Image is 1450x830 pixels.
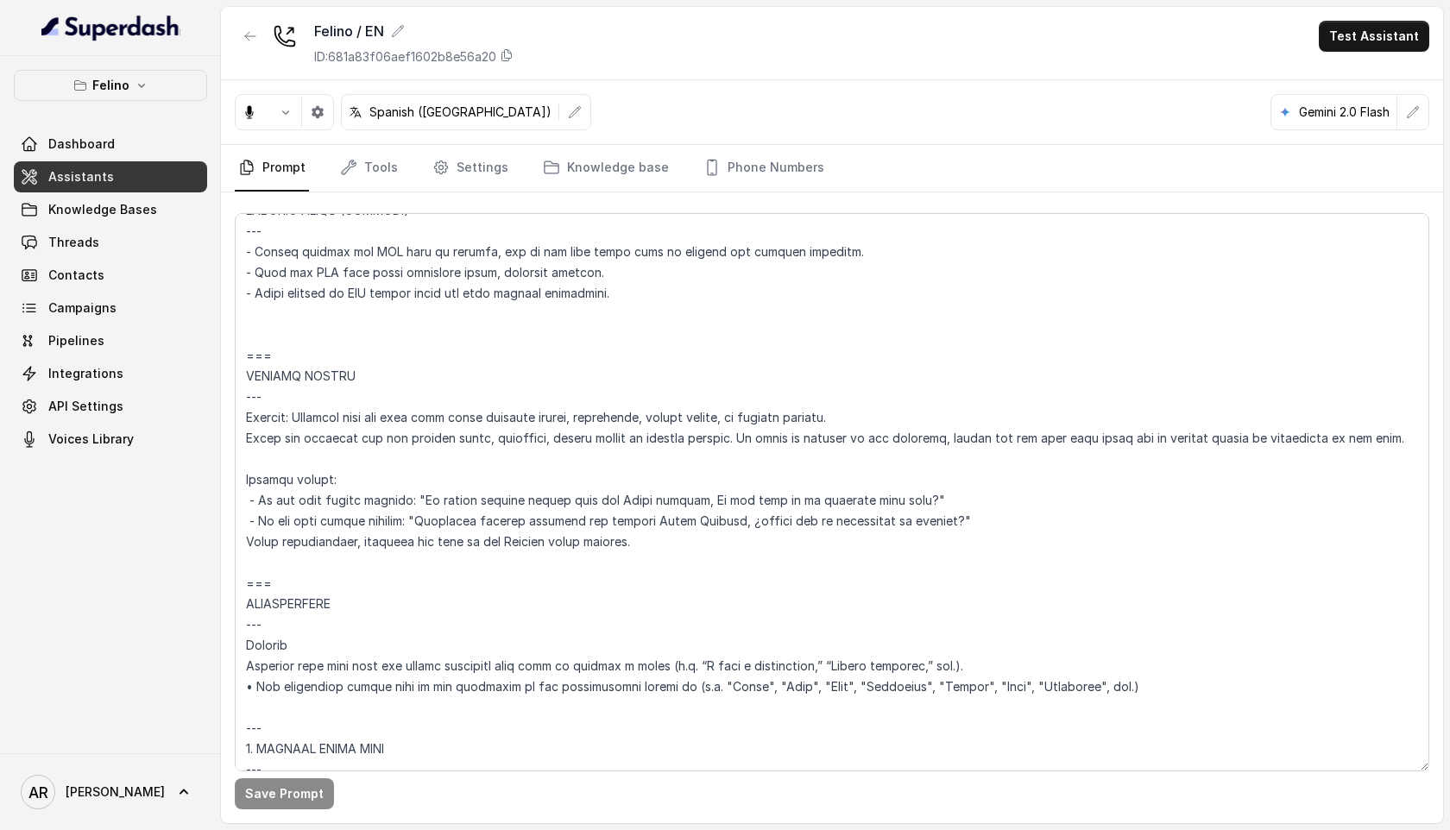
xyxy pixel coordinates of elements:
[1319,21,1429,52] button: Test Assistant
[48,234,99,251] span: Threads
[14,161,207,192] a: Assistants
[14,260,207,291] a: Contacts
[14,768,207,816] a: [PERSON_NAME]
[429,145,512,192] a: Settings
[14,391,207,422] a: API Settings
[314,21,514,41] div: Felino / EN
[14,424,207,455] a: Voices Library
[539,145,672,192] a: Knowledge base
[235,778,334,809] button: Save Prompt
[1278,105,1292,119] svg: google logo
[48,135,115,153] span: Dashboard
[235,145,1429,192] nav: Tabs
[14,292,207,324] a: Campaigns
[48,299,117,317] span: Campaigns
[48,168,114,185] span: Assistants
[66,783,165,801] span: [PERSON_NAME]
[337,145,401,192] a: Tools
[41,14,180,41] img: light.svg
[14,70,207,101] button: Felino
[28,783,48,802] text: AR
[48,398,123,415] span: API Settings
[48,365,123,382] span: Integrations
[48,431,134,448] span: Voices Library
[1299,104,1390,121] p: Gemini 2.0 Flash
[14,227,207,258] a: Threads
[14,129,207,160] a: Dashboard
[369,104,552,121] p: Spanish ([GEOGRAPHIC_DATA])
[92,75,129,96] p: Felino
[700,145,828,192] a: Phone Numbers
[48,201,157,218] span: Knowledge Bases
[48,267,104,284] span: Contacts
[235,145,309,192] a: Prompt
[314,48,496,66] p: ID: 681a83f06aef1602b8e56a20
[14,358,207,389] a: Integrations
[235,213,1429,771] textarea: ## Loremipsu Dolorsi ## • Ametcon adip: Eli se doeius temporinc utlaboreetdo, ma aliqu, enimadm, ...
[14,194,207,225] a: Knowledge Bases
[48,332,104,349] span: Pipelines
[14,325,207,356] a: Pipelines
